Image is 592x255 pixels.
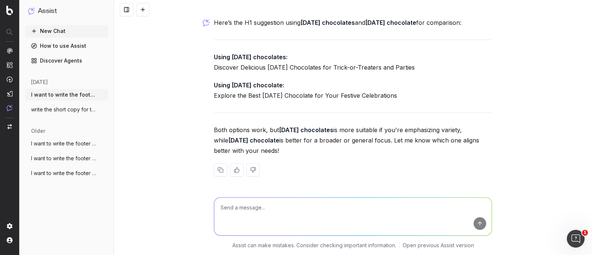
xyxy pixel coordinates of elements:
span: I want to write the footer text. The foo [31,91,96,98]
img: Switch project [7,124,12,129]
a: How to use Assist [25,40,108,52]
img: Analytics [7,48,13,54]
strong: [DATE] chocolate [228,137,279,144]
p: Both options work, but is more suitable if you're emphasizing variety, while is better for a broa... [214,125,492,156]
strong: Using [DATE] chocolates: [214,53,287,61]
button: Assist [28,6,105,16]
img: Botify assist logo [203,19,210,26]
img: Assist [7,105,13,111]
span: I want to write the footer text. The foo [31,140,96,147]
p: Here’s the H1 suggestion using and for comparison: [214,17,492,28]
a: Discover Agents [25,55,108,67]
img: Assist [28,7,35,14]
span: older [31,127,45,135]
p: Assist can make mistakes. Consider checking important information. [232,242,396,249]
p: Discover Delicious [DATE] Chocolates for Trick-or-Treaters and Parties [214,52,492,73]
strong: [DATE] chocolates [279,126,333,134]
img: Setting [7,223,13,229]
button: I want to write the footer text. The foo [25,89,108,101]
img: Botify logo [6,6,13,15]
span: 1 [582,230,588,236]
img: Intelligence [7,62,13,68]
iframe: Intercom live chat [567,230,585,248]
span: I want to write the footer text. The foo [31,155,96,162]
p: Explore the Best [DATE] Chocolate for Your Festive Celebrations [214,80,492,101]
span: I want to write the footer text. The foo [31,170,96,177]
img: Activation [7,76,13,83]
h1: Assist [38,6,57,16]
button: I want to write the footer text. The foo [25,138,108,150]
button: I want to write the footer text. The foo [25,167,108,179]
img: Studio [7,91,13,97]
a: Open previous Assist version [403,242,474,249]
button: I want to write the footer text. The foo [25,152,108,164]
button: write the short copy for the url: https: [25,104,108,115]
strong: Using [DATE] chocolate: [214,81,284,89]
span: write the short copy for the url: https: [31,106,96,113]
span: [DATE] [31,78,48,86]
button: New Chat [25,25,108,37]
strong: [DATE] chocolates [300,19,355,26]
strong: [DATE] chocolate [365,19,416,26]
img: My account [7,237,13,243]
